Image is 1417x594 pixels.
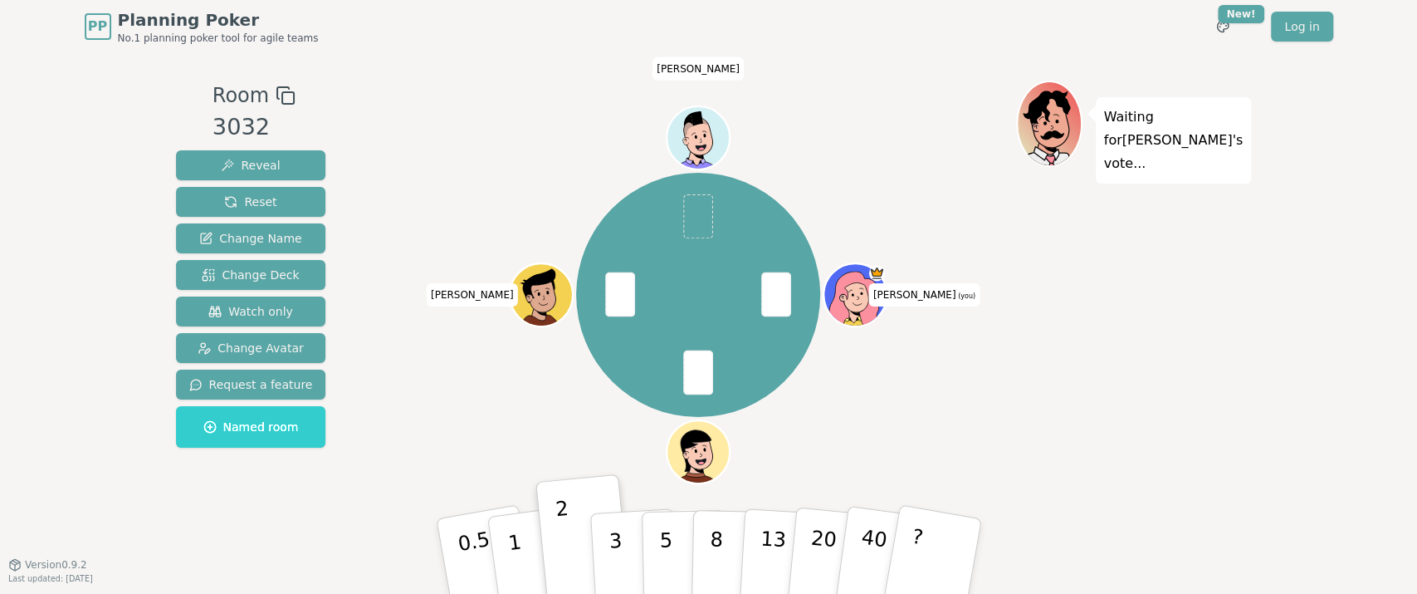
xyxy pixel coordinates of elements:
[202,267,299,283] span: Change Deck
[869,283,980,307] span: Click to change your name
[213,81,269,110] span: Room
[213,110,296,145] div: 3032
[118,32,319,45] span: No.1 planning poker tool for agile teams
[8,558,87,572] button: Version0.9.2
[199,230,301,247] span: Change Name
[88,17,107,37] span: PP
[825,265,884,324] button: Click to change your avatar
[25,558,87,572] span: Version 0.9.2
[869,265,885,281] span: Norval is the host
[8,574,93,583] span: Last updated: [DATE]
[224,194,276,210] span: Reset
[85,8,319,45] a: PPPlanning PokerNo.1 planning poker tool for agile teams
[176,297,326,326] button: Watch only
[198,340,304,356] span: Change Avatar
[1271,12,1332,42] a: Log in
[176,150,326,180] button: Reveal
[176,370,326,400] button: Request a feature
[652,57,744,81] span: Click to change your name
[176,187,326,217] button: Reset
[1218,5,1265,23] div: New!
[176,333,326,363] button: Change Avatar
[208,303,293,320] span: Watch only
[1208,12,1238,42] button: New!
[554,497,575,587] p: 2
[176,406,326,448] button: Named room
[1104,106,1244,175] p: Waiting for [PERSON_NAME] 's vote...
[221,157,280,174] span: Reveal
[203,419,299,435] span: Named room
[189,376,313,393] span: Request a feature
[427,283,518,307] span: Click to change your name
[176,223,326,253] button: Change Name
[955,292,975,300] span: (you)
[176,260,326,290] button: Change Deck
[118,8,319,32] span: Planning Poker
